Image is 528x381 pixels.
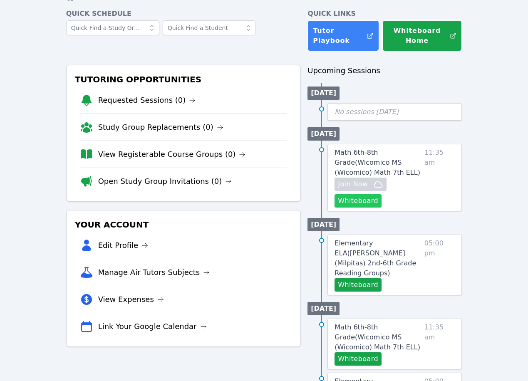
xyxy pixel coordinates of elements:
[98,148,246,160] a: View Registerable Course Groups (0)
[98,294,164,305] a: View Expenses
[335,238,421,278] a: Elementary ELA([PERSON_NAME] (Milpitas) 2nd-6th Grade Reading Groups)
[424,148,455,208] span: 11:35 am
[335,148,421,178] a: Math 6th-8th Grade(Wicomico MS (Wicomico) Math 7th ELL)
[98,321,207,332] a: Link Your Google Calendar
[73,217,294,232] h3: Your Account
[307,9,462,19] h4: Quick Links
[335,323,420,351] span: Math 6th-8th Grade ( Wicomico MS (Wicomico) Math 7th ELL )
[66,20,159,35] input: Quick Find a Study Group
[98,267,210,278] a: Manage Air Tutors Subjects
[335,322,421,352] a: Math 6th-8th Grade(Wicomico MS (Wicomico) Math 7th ELL)
[424,322,455,366] span: 11:35 am
[335,278,382,292] button: Whiteboard
[307,218,340,231] li: [DATE]
[335,239,416,277] span: Elementary ELA ( [PERSON_NAME] (Milpitas) 2nd-6th Grade Reading Groups )
[307,87,340,100] li: [DATE]
[98,121,223,133] a: Study Group Replacements (0)
[73,72,294,87] h3: Tutoring Opportunities
[335,352,382,366] button: Whiteboard
[335,178,386,191] button: Join Now
[66,9,301,19] h4: Quick Schedule
[307,302,340,315] li: [DATE]
[424,238,455,292] span: 05:00 pm
[338,179,368,189] span: Join Now
[335,108,399,116] span: No sessions [DATE]
[163,20,256,35] input: Quick Find a Student
[335,194,382,208] button: Whiteboard
[335,148,420,176] span: Math 6th-8th Grade ( Wicomico MS (Wicomico) Math 7th ELL )
[307,127,340,141] li: [DATE]
[98,94,196,106] a: Requested Sessions (0)
[307,20,379,51] a: Tutor Playbook
[307,65,462,77] h3: Upcoming Sessions
[98,176,232,187] a: Open Study Group Invitations (0)
[382,20,462,51] button: Whiteboard Home
[98,240,149,251] a: Edit Profile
